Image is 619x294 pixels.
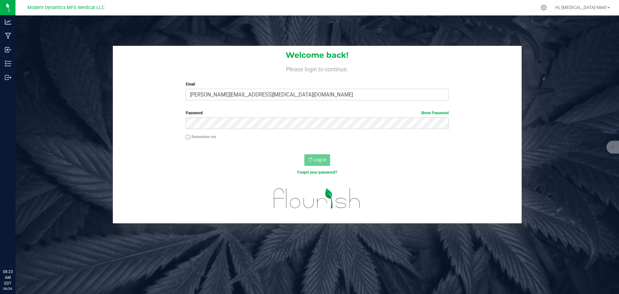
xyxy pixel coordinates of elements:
inline-svg: Manufacturing [5,33,11,39]
p: 08:23 AM EDT [3,269,13,286]
div: Manage settings [540,5,548,11]
a: Forgot your password? [297,170,337,175]
label: Remember me [186,134,216,140]
span: Hi, [MEDICAL_DATA]-Med! [555,5,607,10]
span: Modern Dynamics MFG Medical LLC [27,5,104,10]
inline-svg: Analytics [5,19,11,25]
inline-svg: Inventory [5,60,11,67]
h4: Please login to continue. [113,65,522,72]
button: Log In [304,154,330,166]
span: Log In [314,157,326,162]
img: flourish_logo.svg [266,182,368,215]
input: Remember me [186,135,190,139]
p: 08/26 [3,286,13,291]
span: Password [186,111,203,115]
h1: Welcome back! [113,51,522,59]
label: Email [186,81,448,87]
inline-svg: Inbound [5,46,11,53]
a: Show Password [421,111,449,115]
inline-svg: Outbound [5,74,11,81]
